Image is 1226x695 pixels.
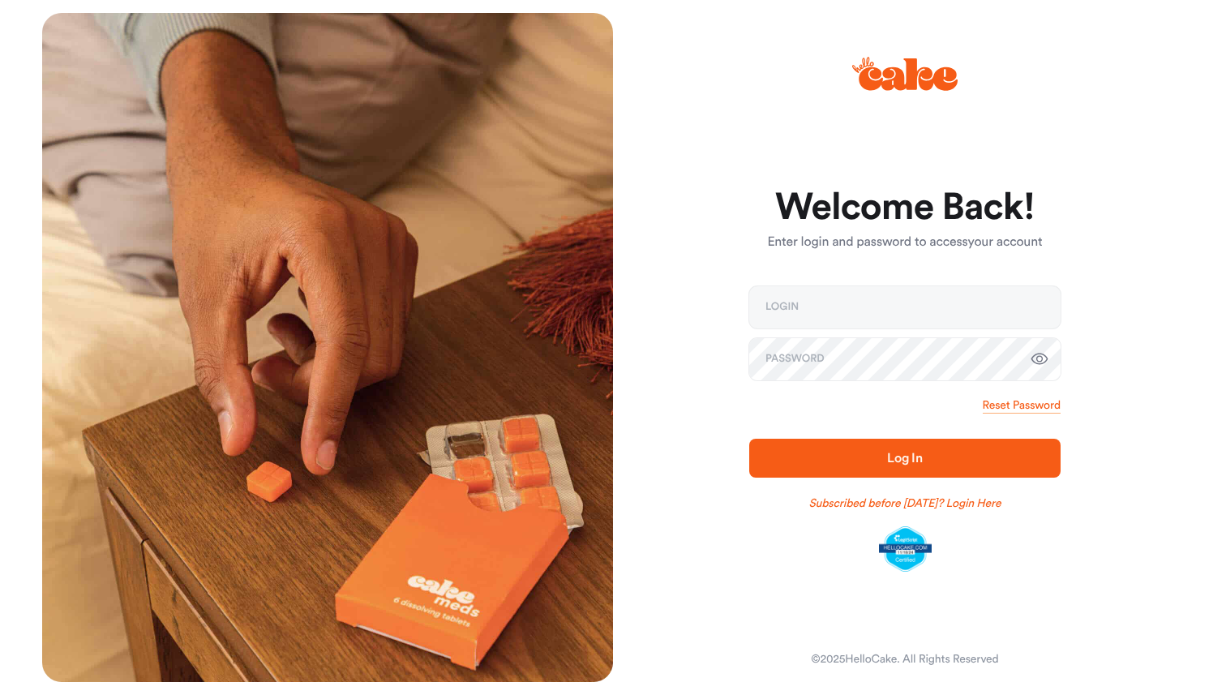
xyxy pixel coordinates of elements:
[887,452,923,465] span: Log In
[749,188,1061,227] h1: Welcome Back!
[983,397,1061,414] a: Reset Password
[811,651,998,667] div: © 2025 HelloCake. All Rights Reserved
[809,496,1001,512] a: Subscribed before [DATE]? Login Here
[749,439,1061,478] button: Log In
[749,233,1061,252] p: Enter login and password to access your account
[879,526,932,572] img: legit-script-certified.png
